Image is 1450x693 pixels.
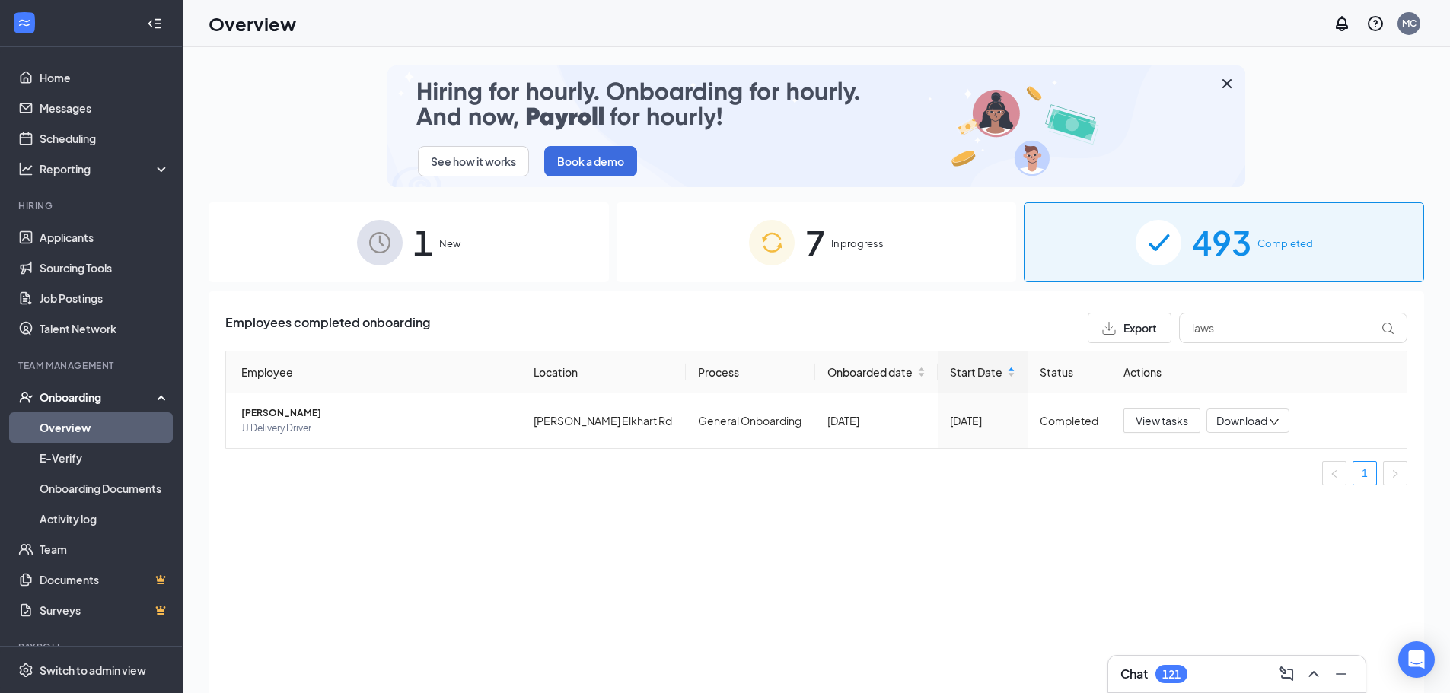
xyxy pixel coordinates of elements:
[40,313,170,344] a: Talent Network
[815,351,938,393] th: Onboarded date
[147,16,162,31] svg: Collapse
[40,161,170,176] div: Reporting
[40,93,170,123] a: Messages
[40,222,170,253] a: Applicants
[1391,469,1400,478] span: right
[1274,662,1299,686] button: ComposeMessage
[1257,236,1313,251] span: Completed
[40,534,170,564] a: Team
[827,412,926,429] div: [DATE]
[1330,469,1339,478] span: left
[40,389,157,405] div: Onboarding
[1333,14,1351,33] svg: Notifications
[1353,462,1376,485] a: 1
[1216,413,1267,429] span: Download
[40,473,170,504] a: Onboarding Documents
[1322,461,1346,485] li: Previous Page
[40,443,170,473] a: E-Verify
[1192,216,1251,269] span: 493
[1123,323,1157,333] span: Export
[1353,461,1377,485] li: 1
[1332,665,1350,683] svg: Minimize
[1277,665,1295,683] svg: ComposeMessage
[225,313,430,343] span: Employees completed onboarding
[1162,668,1181,681] div: 121
[831,236,884,251] span: In progress
[18,199,167,212] div: Hiring
[241,405,509,421] span: [PERSON_NAME]
[521,351,687,393] th: Location
[1329,662,1353,686] button: Minimize
[18,663,33,678] svg: Settings
[1366,14,1385,33] svg: QuestionInfo
[1383,461,1407,485] li: Next Page
[827,364,914,380] span: Onboarded date
[1179,313,1407,343] input: Search by Name, Job Posting, or Process
[1040,412,1099,429] div: Completed
[40,62,170,93] a: Home
[439,236,460,251] span: New
[1383,461,1407,485] button: right
[1269,417,1280,428] span: down
[418,146,529,176] button: See how it works
[18,641,167,653] div: Payroll
[686,393,815,448] td: General Onboarding
[40,412,170,443] a: Overview
[209,11,296,37] h1: Overview
[950,364,1003,380] span: Start Date
[1111,351,1407,393] th: Actions
[1322,461,1346,485] button: left
[413,216,433,269] span: 1
[1123,408,1200,433] button: View tasks
[18,161,33,176] svg: Analysis
[40,253,170,283] a: Sourcing Tools
[18,359,167,372] div: Team Management
[1218,75,1236,93] svg: Cross
[17,15,32,30] svg: WorkstreamLogo
[40,564,170,595] a: DocumentsCrown
[40,123,170,154] a: Scheduling
[226,351,521,393] th: Employee
[544,146,637,176] button: Book a demo
[950,412,1015,429] div: [DATE]
[40,663,146,678] div: Switch to admin view
[521,393,687,448] td: [PERSON_NAME] Elkhart Rd
[1088,313,1171,343] button: Export
[40,504,170,534] a: Activity log
[40,595,170,625] a: SurveysCrown
[387,65,1245,187] img: payroll-small.gif
[1120,666,1148,682] h3: Chat
[1302,662,1326,686] button: ChevronUp
[1402,17,1417,30] div: MC
[18,389,33,405] svg: UserCheck
[241,421,509,436] span: JJ Delivery Driver
[1398,641,1435,678] div: Open Intercom Messenger
[1136,412,1188,429] span: View tasks
[686,351,815,393] th: Process
[40,283,170,313] a: Job Postings
[1305,665,1323,683] svg: ChevronUp
[805,216,825,269] span: 7
[1028,351,1111,393] th: Status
